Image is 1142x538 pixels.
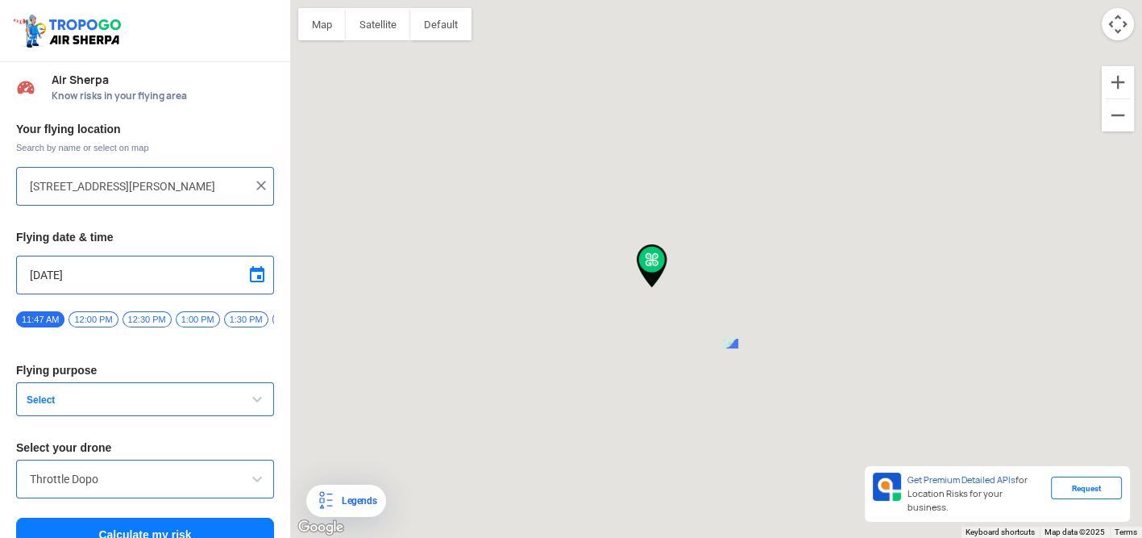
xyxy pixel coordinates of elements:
img: ic_tgdronemaps.svg [12,12,127,49]
span: 12:00 PM [69,311,118,327]
span: 1:00 PM [176,311,220,327]
span: Know risks in your flying area [52,90,274,102]
div: Legends [335,491,376,511]
img: Risk Scores [16,77,35,97]
span: Select [20,394,222,407]
span: Get Premium Detailed APIs [907,474,1015,486]
button: Show street map [298,8,346,40]
input: Search your flying location [30,177,248,196]
span: 11:47 AM [16,311,64,327]
img: Legends [316,491,335,511]
div: Request [1051,477,1122,499]
div: for Location Risks for your business. [901,473,1051,515]
span: 12:30 PM [123,311,172,327]
button: Show satellite imagery [346,8,410,40]
span: Map data ©2025 [1044,528,1105,536]
h3: Your flying location [16,123,274,135]
img: Google [294,517,347,538]
a: Open this area in Google Maps (opens a new window) [294,517,347,538]
span: Air Sherpa [52,73,274,86]
button: Zoom in [1102,66,1134,98]
h3: Flying date & time [16,231,274,243]
span: Search by name or select on map [16,141,274,154]
img: ic_close.png [253,177,269,194]
button: Map camera controls [1102,8,1134,40]
h3: Select your drone [16,442,274,453]
button: Zoom out [1102,99,1134,131]
span: 2:00 PM [272,311,317,327]
a: Terms [1115,528,1137,536]
input: Search by name or Brand [30,469,260,489]
h3: Flying purpose [16,365,274,376]
button: Select [16,382,274,416]
button: Keyboard shortcuts [966,527,1035,538]
input: Select Date [30,265,260,285]
span: 1:30 PM [224,311,268,327]
img: Premium APIs [873,473,901,501]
